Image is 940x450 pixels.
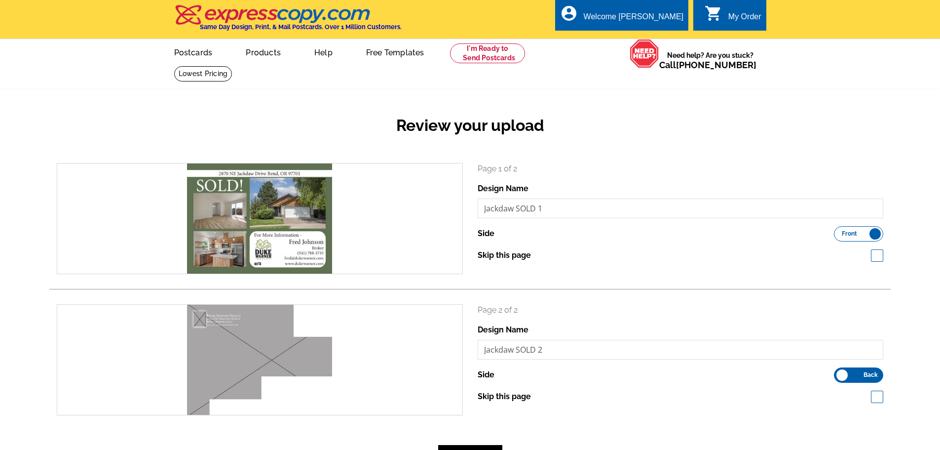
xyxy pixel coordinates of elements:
[864,372,878,377] span: Back
[478,228,494,240] label: Side
[630,39,659,68] img: help
[299,40,348,63] a: Help
[584,12,683,26] div: Welcome [PERSON_NAME]
[230,40,297,63] a: Products
[158,40,228,63] a: Postcards
[705,4,722,22] i: shopping_cart
[478,163,884,175] p: Page 1 of 2
[478,183,528,195] label: Design Name
[200,23,402,31] h4: Same Day Design, Print, & Mail Postcards. Over 1 Million Customers.
[478,199,884,218] input: File Name
[705,11,761,23] a: shopping_cart My Order
[842,231,857,236] span: Front
[659,50,761,70] span: Need help? Are you stuck?
[478,304,884,316] p: Page 2 of 2
[478,369,494,381] label: Side
[478,324,528,336] label: Design Name
[350,40,440,63] a: Free Templates
[659,60,756,70] span: Call
[49,116,891,135] h2: Review your upload
[478,249,531,261] label: Skip this page
[676,60,756,70] a: [PHONE_NUMBER]
[478,340,884,360] input: File Name
[174,12,402,31] a: Same Day Design, Print, & Mail Postcards. Over 1 Million Customers.
[478,391,531,403] label: Skip this page
[560,4,578,22] i: account_circle
[728,12,761,26] div: My Order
